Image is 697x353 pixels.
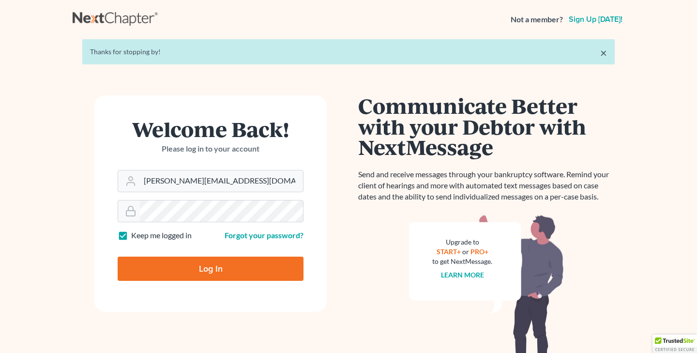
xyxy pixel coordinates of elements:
[432,257,492,266] div: to get NextMessage.
[441,271,484,279] a: Learn more
[600,47,607,59] a: ×
[90,47,607,57] div: Thanks for stopping by!
[462,247,469,256] span: or
[358,169,615,202] p: Send and receive messages through your bankruptcy software. Remind your client of hearings and mo...
[131,230,192,241] label: Keep me logged in
[118,143,303,154] p: Please log in to your account
[470,247,488,256] a: PRO+
[567,15,624,23] a: Sign up [DATE]!
[511,14,563,25] strong: Not a member?
[652,335,697,353] div: TrustedSite Certified
[118,257,303,281] input: Log In
[118,119,303,139] h1: Welcome Back!
[437,247,461,256] a: START+
[225,230,303,240] a: Forgot your password?
[140,170,303,192] input: Email Address
[432,237,492,247] div: Upgrade to
[358,95,615,157] h1: Communicate Better with your Debtor with NextMessage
